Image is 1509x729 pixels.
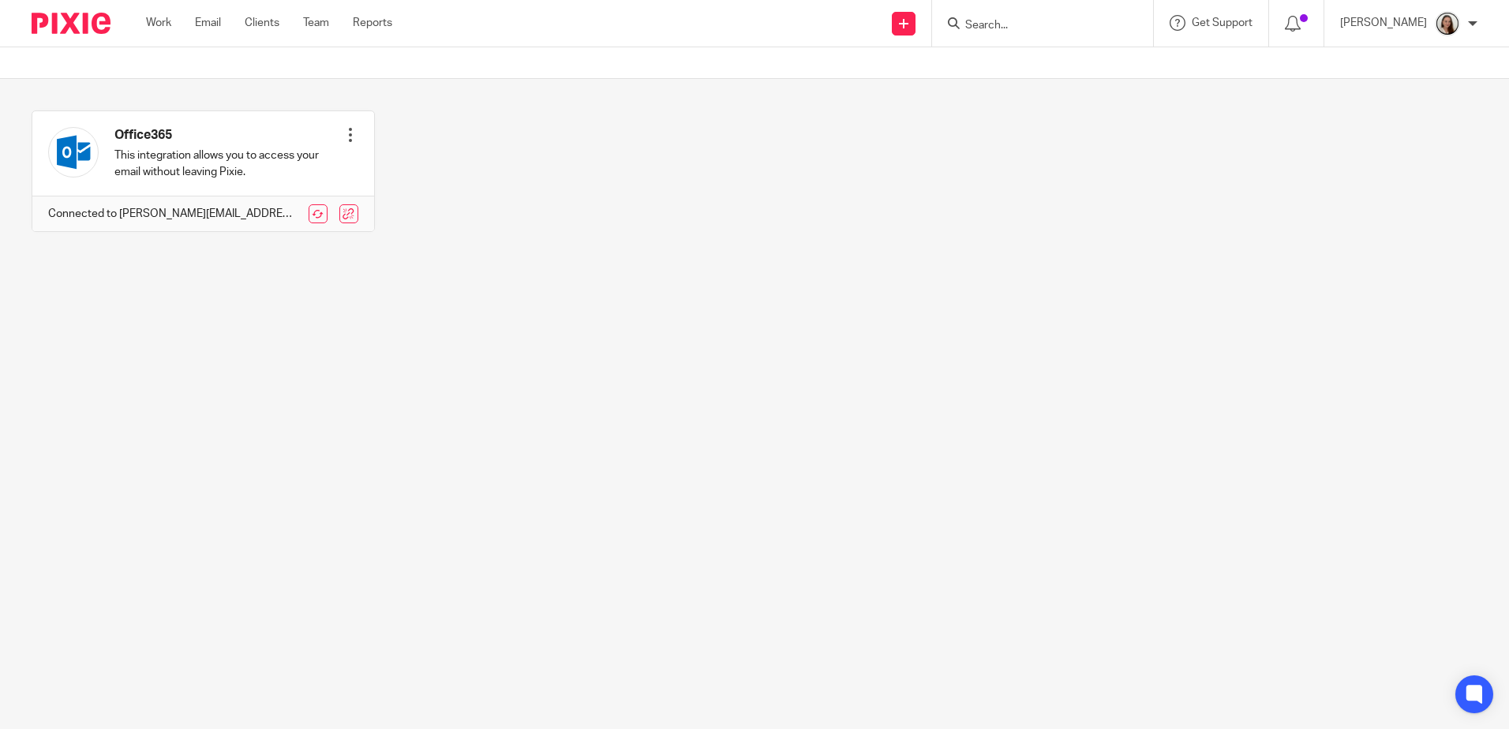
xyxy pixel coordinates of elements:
[146,15,171,31] a: Work
[48,127,99,178] img: outlook.svg
[48,206,296,222] p: Connected to [PERSON_NAME][EMAIL_ADDRESS][PERSON_NAME][DOMAIN_NAME]
[303,15,329,31] a: Team
[1192,17,1253,28] span: Get Support
[114,127,343,144] h4: Office365
[195,15,221,31] a: Email
[245,15,279,31] a: Clients
[964,19,1106,33] input: Search
[114,148,343,180] p: This integration allows you to access your email without leaving Pixie.
[1435,11,1460,36] img: Profile.png
[32,13,110,34] img: Pixie
[1340,15,1427,31] p: [PERSON_NAME]
[353,15,392,31] a: Reports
